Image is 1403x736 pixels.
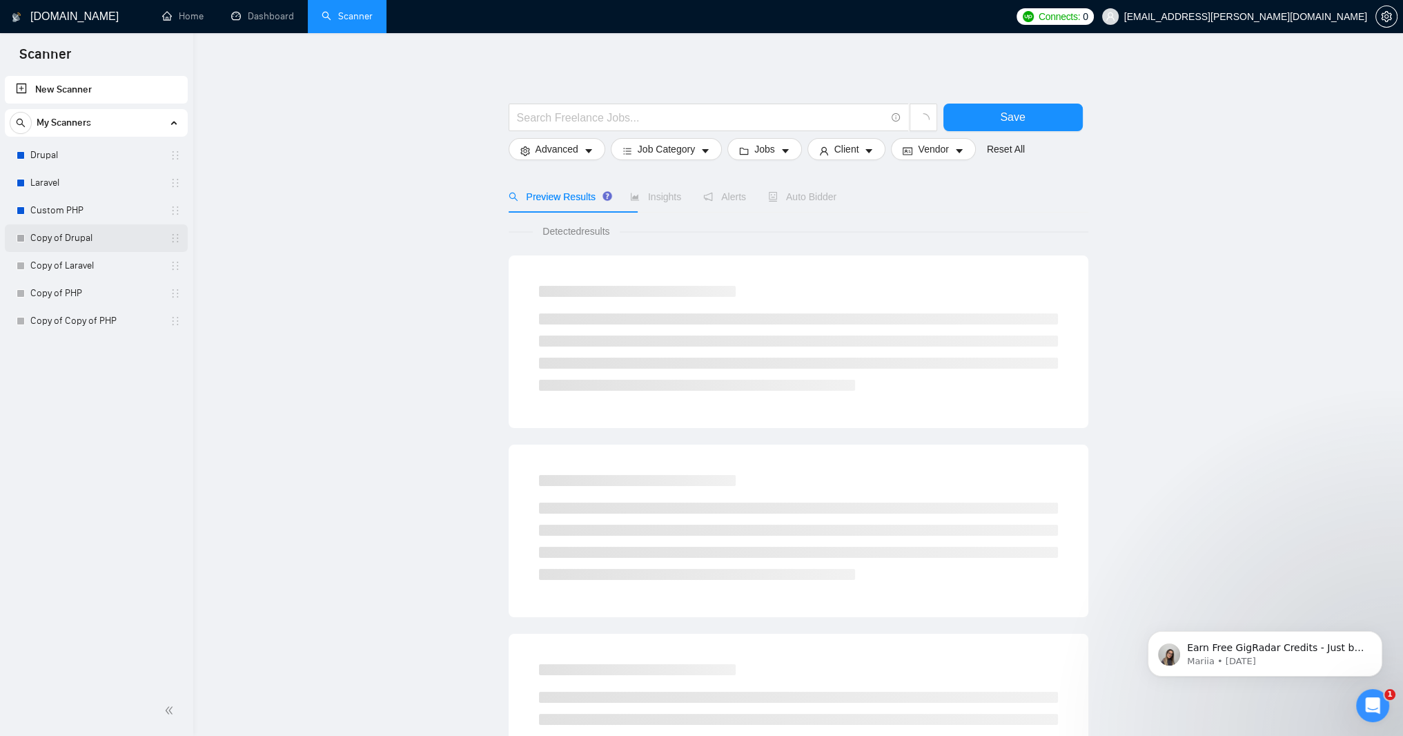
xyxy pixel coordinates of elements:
[917,113,930,126] span: loading
[768,192,778,202] span: robot
[16,76,177,104] a: New Scanner
[987,142,1025,157] a: Reset All
[739,146,749,156] span: folder
[10,118,31,128] span: search
[5,76,188,104] li: New Scanner
[954,146,964,156] span: caret-down
[8,44,82,73] span: Scanner
[1023,11,1034,22] img: upwork-logo.png
[703,192,713,202] span: notification
[630,191,681,202] span: Insights
[638,142,695,157] span: Job Category
[584,146,593,156] span: caret-down
[170,260,181,271] span: holder
[170,233,181,244] span: holder
[768,191,836,202] span: Auto Bidder
[819,146,829,156] span: user
[891,138,975,160] button: idcardVendorcaret-down
[520,146,530,156] span: setting
[754,142,775,157] span: Jobs
[1375,6,1397,28] button: setting
[30,197,161,224] a: Custom PHP
[781,146,790,156] span: caret-down
[37,109,91,137] span: My Scanners
[943,104,1083,131] button: Save
[892,113,901,122] span: info-circle
[164,704,178,717] span: double-left
[162,10,204,22] a: homeHome
[1127,602,1403,699] iframe: Intercom notifications message
[30,142,161,169] a: Drupal
[807,138,886,160] button: userClientcaret-down
[30,252,161,280] a: Copy of Laravel
[509,192,518,202] span: search
[536,142,578,157] span: Advanced
[231,10,294,22] a: dashboardDashboard
[622,146,632,156] span: bars
[1375,11,1397,22] a: setting
[30,280,161,307] a: Copy of PHP
[1039,9,1080,24] span: Connects:
[170,177,181,188] span: holder
[509,138,605,160] button: settingAdvancedcaret-down
[703,191,746,202] span: Alerts
[700,146,710,156] span: caret-down
[918,142,948,157] span: Vendor
[611,138,722,160] button: barsJob Categorycaret-down
[170,205,181,216] span: holder
[12,6,21,28] img: logo
[727,138,802,160] button: folderJobscaret-down
[322,10,373,22] a: searchScanner
[903,146,912,156] span: idcard
[1106,12,1115,21] span: user
[30,224,161,252] a: Copy of Drupal
[170,150,181,161] span: holder
[5,109,188,335] li: My Scanners
[30,307,161,335] a: Copy of Copy of PHP
[10,112,32,134] button: search
[170,288,181,299] span: holder
[1000,108,1025,126] span: Save
[1384,689,1395,700] span: 1
[1083,9,1088,24] span: 0
[517,109,885,126] input: Search Freelance Jobs...
[864,146,874,156] span: caret-down
[509,191,608,202] span: Preview Results
[601,190,614,202] div: Tooltip anchor
[30,169,161,197] a: Laravel
[1356,689,1389,722] iframe: Intercom live chat
[630,192,640,202] span: area-chart
[170,316,181,327] span: holder
[1376,11,1397,22] span: setting
[533,224,619,239] span: Detected results
[834,142,859,157] span: Client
